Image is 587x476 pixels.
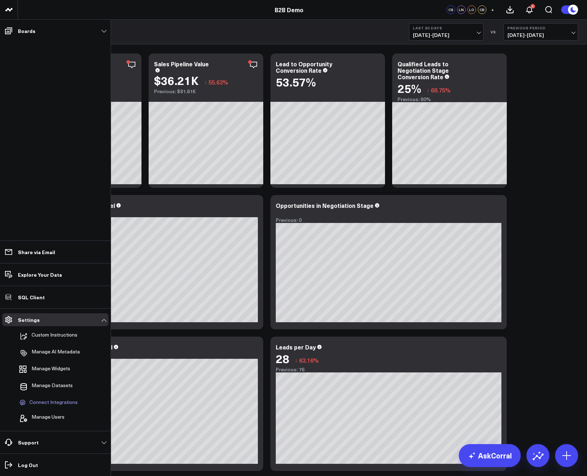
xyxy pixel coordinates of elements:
span: ↓ [204,77,207,87]
a: AskCorral [459,444,521,467]
p: SQL Client [18,294,45,300]
p: Settings [18,317,40,323]
span: Manage Datasets [32,382,73,391]
p: Support [18,439,39,445]
div: 28 [276,352,289,365]
div: Opportunities in Negotiation Stage [276,201,374,209]
a: Log Out [2,458,109,471]
a: Manage Widgets [16,362,87,378]
div: 53.57% [276,75,316,88]
div: LN [457,5,466,14]
div: 25% [398,82,421,95]
p: Explore Your Data [18,272,62,277]
span: 63.16% [299,356,319,364]
button: + [488,5,497,14]
div: Previous: $81.61K [154,89,258,94]
span: [DATE] - [DATE] [413,32,480,38]
button: Previous Period[DATE]-[DATE] [504,23,578,41]
p: Boards [18,28,35,34]
span: + [491,7,494,12]
span: [DATE] - [DATE] [507,32,574,38]
button: Custom Instructions [16,328,77,344]
span: Manage Widgets [32,366,70,374]
div: $36.21K [154,74,199,87]
div: VS [487,30,500,34]
p: Log Out [18,462,38,468]
a: SQL Client [2,291,109,304]
div: Leads per Day [276,343,316,351]
div: Previous: 76 [276,367,501,372]
span: Manage Users [32,414,64,423]
div: Sales Pipeline Value [154,60,209,68]
b: Last 30 Days [413,26,480,30]
span: ↓ [295,356,298,365]
div: 2 [530,4,535,9]
div: CB [478,5,486,14]
div: LO [467,5,476,14]
span: 55.63% [208,78,228,86]
b: Previous Period [507,26,574,30]
span: ↓ [427,85,429,95]
div: Qualified Leads to Negotiation Stage Conversion Rate [398,60,449,81]
div: Previous: 80% [398,96,501,102]
span: Connect Integrations [29,399,78,406]
a: B2B Demo [275,6,303,14]
div: CS [447,5,455,14]
div: Lead to Opportunity Conversion Rate [276,60,332,74]
a: Manage AI Metadata [16,345,87,361]
p: Manage AI Metadata [32,349,80,357]
div: Previous: 0 [276,217,501,223]
a: Manage Datasets [16,379,87,395]
button: Manage Users [16,410,64,426]
span: 68.75% [431,86,451,94]
p: Share via Email [18,249,55,255]
a: Connect Integrations [16,396,87,409]
button: Last 30 Days[DATE]-[DATE] [409,23,483,41]
p: Custom Instructions [32,332,77,341]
